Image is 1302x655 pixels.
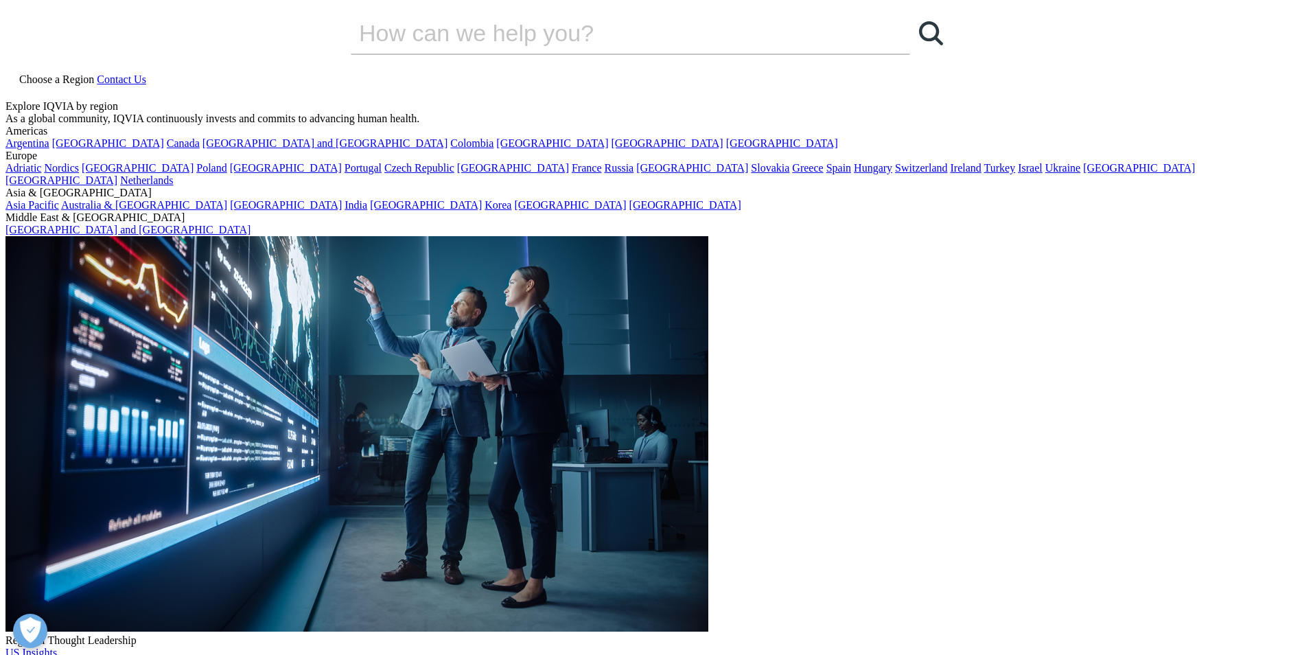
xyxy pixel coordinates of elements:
[13,614,47,648] button: Open Preferences
[196,162,226,174] a: Poland
[351,12,871,54] input: Search
[5,187,1297,199] div: Asia & [GEOGRAPHIC_DATA]
[5,199,59,211] a: Asia Pacific
[1045,162,1081,174] a: Ukraine
[5,150,1297,162] div: Europe
[485,199,511,211] a: Korea
[5,211,1297,224] div: Middle East & [GEOGRAPHIC_DATA]
[120,174,173,186] a: Netherlands
[5,174,117,186] a: [GEOGRAPHIC_DATA]
[230,199,342,211] a: [GEOGRAPHIC_DATA]
[751,162,789,174] a: Slovakia
[5,634,1297,647] div: Regional Thought Leadership
[5,125,1297,137] div: Americas
[97,73,146,85] a: Contact Us
[910,12,951,54] a: Search
[44,162,79,174] a: Nordics
[636,162,748,174] a: [GEOGRAPHIC_DATA]
[5,137,49,149] a: Argentina
[457,162,569,174] a: [GEOGRAPHIC_DATA]
[345,162,382,174] a: Portugal
[496,137,608,149] a: [GEOGRAPHIC_DATA]
[984,162,1016,174] a: Turkey
[792,162,823,174] a: Greece
[612,137,723,149] a: [GEOGRAPHIC_DATA]
[1018,162,1043,174] a: Israel
[572,162,602,174] a: France
[895,162,947,174] a: Switzerland
[370,199,482,211] a: [GEOGRAPHIC_DATA]
[5,162,41,174] a: Adriatic
[854,162,892,174] a: Hungary
[450,137,493,149] a: Colombia
[605,162,634,174] a: Russia
[52,137,164,149] a: [GEOGRAPHIC_DATA]
[1083,162,1195,174] a: [GEOGRAPHIC_DATA]
[5,236,708,632] img: 2093_analyzing-data-using-big-screen-display-and-laptop.png
[19,73,94,85] span: Choose a Region
[384,162,454,174] a: Czech Republic
[230,162,342,174] a: [GEOGRAPHIC_DATA]
[629,199,741,211] a: [GEOGRAPHIC_DATA]
[514,199,626,211] a: [GEOGRAPHIC_DATA]
[61,199,227,211] a: Australia & [GEOGRAPHIC_DATA]
[950,162,981,174] a: Ireland
[345,199,367,211] a: India
[919,21,943,45] svg: Search
[5,113,1297,125] div: As a global community, IQVIA continuously invests and commits to advancing human health.
[826,162,851,174] a: Spain
[726,137,838,149] a: [GEOGRAPHIC_DATA]
[202,137,447,149] a: [GEOGRAPHIC_DATA] and [GEOGRAPHIC_DATA]
[5,224,251,235] a: [GEOGRAPHIC_DATA] and [GEOGRAPHIC_DATA]
[167,137,200,149] a: Canada
[5,100,1297,113] div: Explore IQVIA by region
[82,162,194,174] a: [GEOGRAPHIC_DATA]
